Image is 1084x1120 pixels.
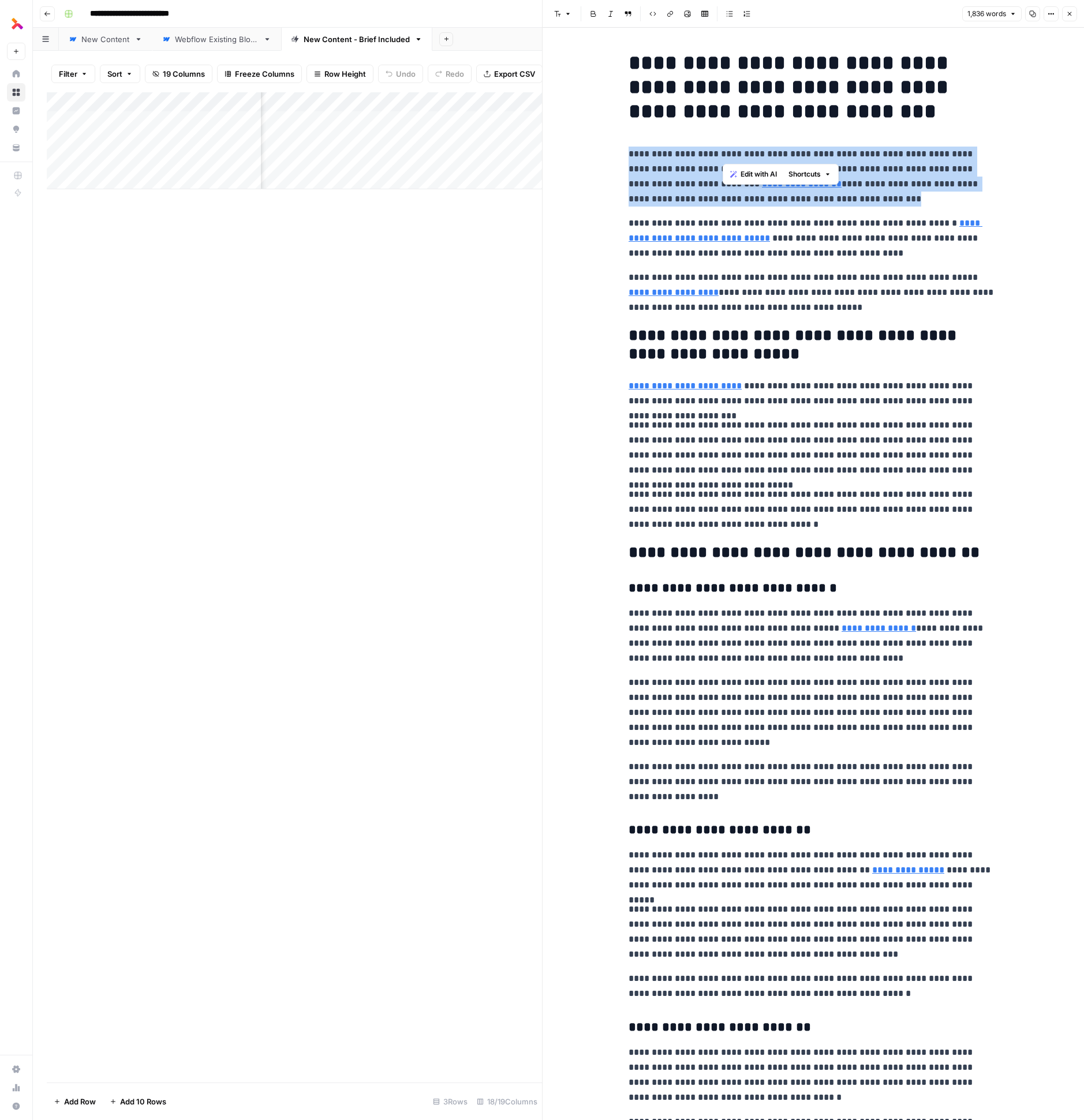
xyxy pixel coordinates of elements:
[962,6,1022,21] button: 1,836 words
[59,28,152,51] a: New Content
[235,68,294,80] span: Freeze Columns
[428,1092,472,1111] div: 3 Rows
[7,120,25,138] a: Opportunities
[100,65,140,83] button: Sort
[145,65,212,83] button: 19 Columns
[967,9,1006,19] span: 1,836 words
[7,1060,25,1078] a: Settings
[304,33,410,45] div: New Content - Brief Included
[446,68,464,80] span: Redo
[217,65,302,83] button: Freeze Columns
[81,33,130,45] div: New Content
[472,1092,542,1111] div: 18/19 Columns
[175,33,259,45] div: Webflow Existing Blogs
[281,28,432,51] a: New Content - Brief Included
[7,1097,25,1115] button: Help + Support
[47,1092,103,1111] button: Add Row
[428,65,472,83] button: Redo
[476,65,543,83] button: Export CSV
[152,28,281,51] a: Webflow Existing Blogs
[7,9,25,38] button: Workspace: Thoughtful AI Content Engine
[396,68,416,80] span: Undo
[7,13,28,34] img: Thoughtful AI Content Engine Logo
[7,1078,25,1097] a: Usage
[324,68,366,80] span: Row Height
[64,1096,96,1107] span: Add Row
[59,68,77,80] span: Filter
[103,1092,173,1111] button: Add 10 Rows
[7,138,25,157] a: Your Data
[120,1096,166,1107] span: Add 10 Rows
[163,68,205,80] span: 19 Columns
[788,169,821,179] span: Shortcuts
[726,167,782,182] button: Edit with AI
[7,102,25,120] a: Insights
[107,68,122,80] span: Sort
[784,167,836,182] button: Shortcuts
[7,83,25,102] a: Browse
[51,65,95,83] button: Filter
[378,65,423,83] button: Undo
[306,65,373,83] button: Row Height
[7,65,25,83] a: Home
[741,169,777,179] span: Edit with AI
[494,68,535,80] span: Export CSV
